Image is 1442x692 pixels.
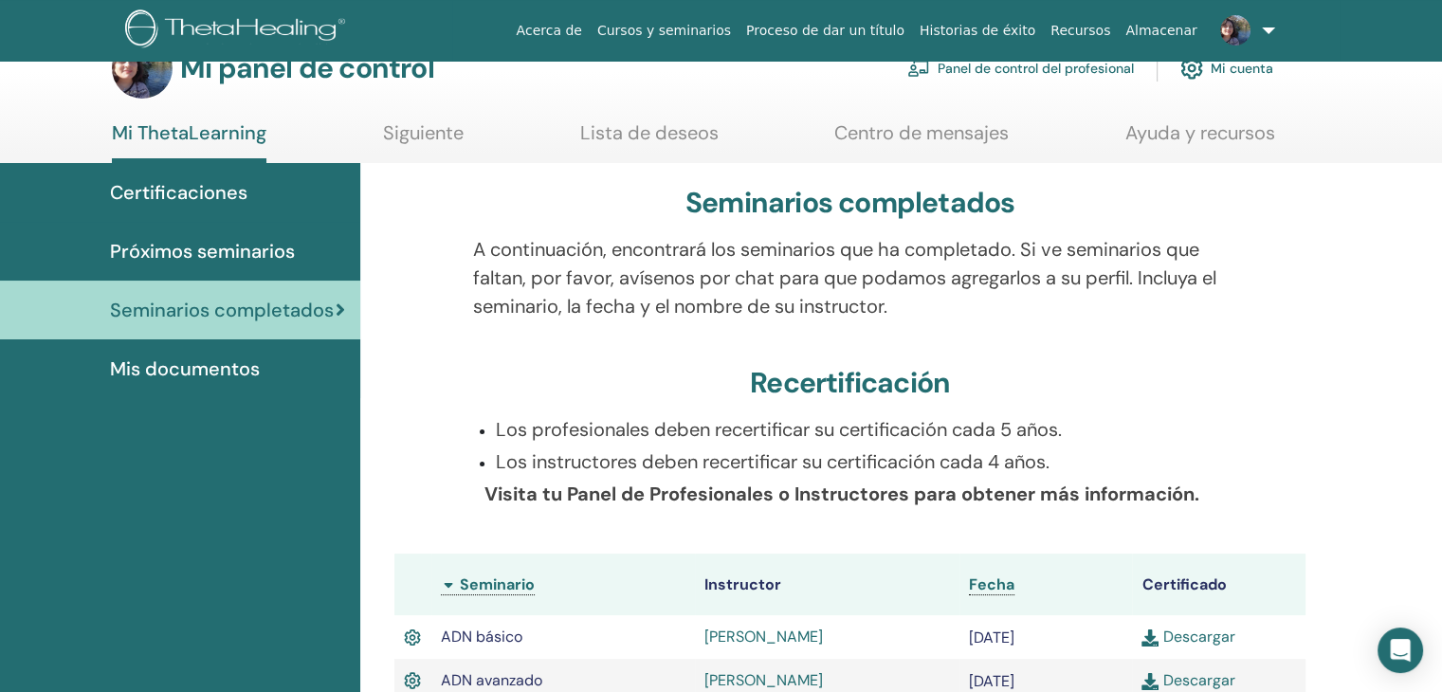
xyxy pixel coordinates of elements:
font: Descargar [1162,627,1234,646]
font: Lista de deseos [580,120,719,145]
font: Ayuda y recursos [1125,120,1275,145]
font: Siguiente [383,120,464,145]
img: cog.svg [1180,52,1203,84]
font: Seminarios completados [110,298,334,322]
a: [PERSON_NAME] [704,670,823,690]
a: [PERSON_NAME] [704,627,823,646]
font: Almacenar [1125,23,1196,38]
font: Seminarios completados [685,184,1014,221]
a: Mi ThetaLearning [112,121,266,163]
font: Panel de control del profesional [938,61,1134,78]
a: Fecha [969,574,1014,595]
img: chalkboard-teacher.svg [907,60,930,77]
font: ADN básico [441,627,522,646]
a: Lista de deseos [580,121,719,158]
img: logo.png [125,9,352,52]
a: Centro de mensajes [834,121,1009,158]
font: Próximos seminarios [110,239,295,264]
a: Descargar [1141,670,1234,690]
font: Instructor [704,574,781,594]
font: Certificaciones [110,180,247,205]
font: Certificado [1141,574,1226,594]
div: Abrir Intercom Messenger [1378,628,1423,673]
font: Visita tu Panel de Profesionales o Instructores para obtener más información. [484,482,1199,506]
a: Descargar [1141,627,1234,646]
a: Almacenar [1118,13,1204,48]
font: Mi ThetaLearning [112,120,266,145]
font: Acerca de [517,23,582,38]
a: Proceso de dar un título [739,13,912,48]
a: Cursos y seminarios [590,13,739,48]
a: Mi cuenta [1180,47,1273,89]
img: Certificado activo [404,626,421,650]
font: Cursos y seminarios [597,23,731,38]
a: Siguiente [383,121,464,158]
font: Fecha [969,574,1014,594]
img: download.svg [1141,673,1159,690]
a: Ayuda y recursos [1125,121,1275,158]
font: Los profesionales deben recertificar su certificación cada 5 años. [496,417,1062,442]
font: [DATE] [969,628,1014,647]
img: download.svg [1141,629,1159,646]
img: default.jpg [112,38,173,99]
font: Descargar [1162,670,1234,690]
font: Centro de mensajes [834,120,1009,145]
font: Mi panel de control [180,49,434,86]
font: ADN avanzado [441,670,542,690]
font: Mi cuenta [1211,61,1273,78]
font: Recursos [1050,23,1110,38]
font: Proceso de dar un título [746,23,904,38]
font: Mis documentos [110,356,260,381]
a: Panel de control del profesional [907,47,1134,89]
a: Historias de éxito [912,13,1043,48]
font: Historias de éxito [920,23,1035,38]
font: Los instructores deben recertificar su certificación cada 4 años. [496,449,1050,474]
a: Recursos [1043,13,1118,48]
img: default.jpg [1220,15,1250,46]
font: [DATE] [969,671,1014,691]
a: Acerca de [509,13,590,48]
font: Recertificación [750,364,950,401]
font: A continuación, encontrará los seminarios que ha completado. Si ve seminarios que faltan, por fav... [473,237,1216,319]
